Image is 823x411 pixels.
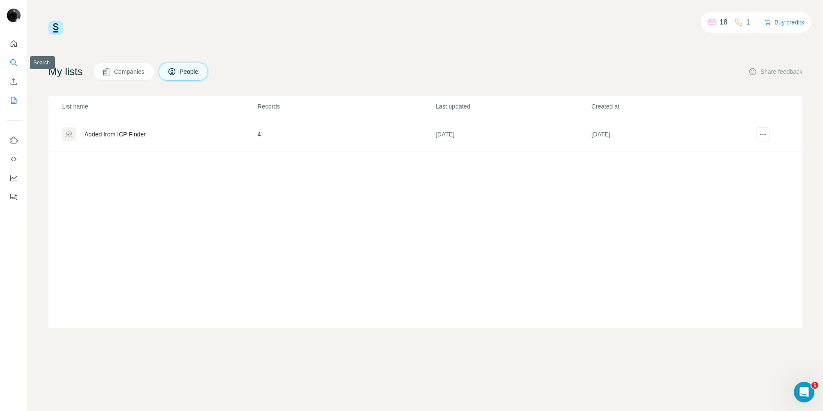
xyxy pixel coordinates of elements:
button: Use Surfe on LinkedIn [7,133,21,148]
p: 18 [720,17,727,27]
button: Feedback [7,189,21,205]
button: Quick start [7,36,21,51]
img: Surfe Logo [48,21,63,35]
img: Avatar [7,9,21,22]
button: Search [7,55,21,70]
td: 4 [257,117,435,152]
p: Last updated [436,102,590,111]
span: Companies [114,67,145,76]
button: Use Surfe API [7,151,21,167]
iframe: Intercom live chat [794,382,814,402]
button: Share feedback [748,67,802,76]
button: Dashboard [7,170,21,186]
td: [DATE] [591,117,747,152]
button: Buy credits [764,16,804,28]
div: Added from ICP Finder [84,130,146,139]
button: Enrich CSV [7,74,21,89]
p: 1 [746,17,750,27]
p: Records [258,102,435,111]
h4: My lists [48,65,83,79]
button: actions [756,127,770,141]
span: 1 [811,382,818,389]
td: [DATE] [435,117,591,152]
p: List name [62,102,257,111]
span: People [180,67,199,76]
button: My lists [7,93,21,108]
p: Created at [592,102,746,111]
